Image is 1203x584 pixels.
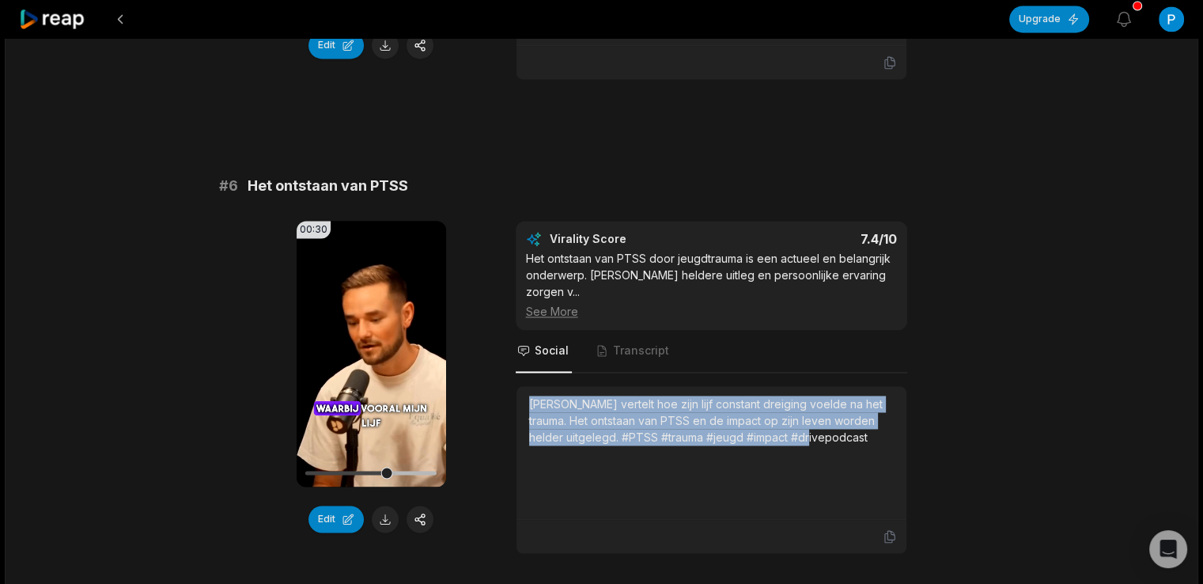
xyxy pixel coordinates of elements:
button: Edit [308,506,364,533]
span: Transcript [613,343,669,358]
nav: Tabs [516,330,907,373]
div: Virality Score [550,231,720,247]
div: Het ontstaan van PTSS door jeugdtrauma is een actueel en belangrijk onderwerp. [PERSON_NAME] held... [526,250,897,320]
div: Open Intercom Messenger [1149,530,1187,568]
div: [PERSON_NAME] vertelt hoe zijn lijf constant dreiging voelde na het trauma. Het ontstaan van PTSS... [529,396,894,446]
div: See More [526,303,897,320]
span: Social [535,343,569,358]
video: Your browser does not support mp4 format. [297,221,446,487]
span: # 6 [219,175,238,197]
div: 7.4 /10 [727,231,897,247]
button: Edit [308,32,364,59]
span: Het ontstaan van PTSS [248,175,408,197]
button: Upgrade [1009,6,1089,32]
